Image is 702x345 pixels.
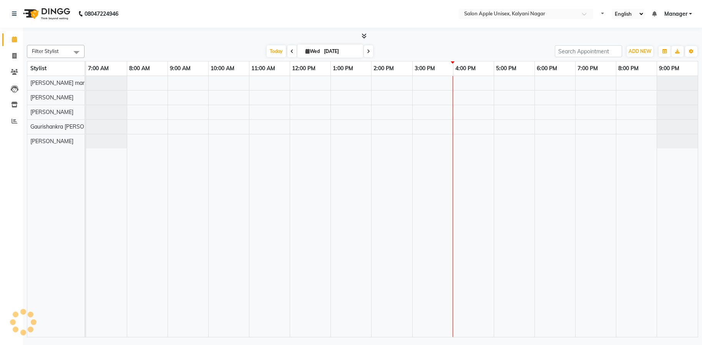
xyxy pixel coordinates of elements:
[30,79,97,86] span: [PERSON_NAME] manager
[555,45,622,57] input: Search Appointment
[657,63,681,74] a: 9:00 PM
[616,63,641,74] a: 8:00 PM
[304,48,322,54] span: Wed
[535,63,559,74] a: 6:00 PM
[331,63,355,74] a: 1:00 PM
[629,48,651,54] span: ADD NEW
[20,3,72,25] img: logo
[127,63,152,74] a: 8:00 AM
[664,10,687,18] span: Manager
[85,3,118,25] b: 08047224946
[372,63,396,74] a: 2:00 PM
[86,63,111,74] a: 7:00 AM
[168,63,193,74] a: 9:00 AM
[30,94,73,101] span: [PERSON_NAME]
[627,46,653,57] button: ADD NEW
[290,63,317,74] a: 12:00 PM
[30,123,108,130] span: Gaurishankra [PERSON_NAME]
[209,63,236,74] a: 10:00 AM
[322,46,360,57] input: 2025-09-03
[30,109,73,116] span: [PERSON_NAME]
[413,63,437,74] a: 3:00 PM
[576,63,600,74] a: 7:00 PM
[453,63,478,74] a: 4:00 PM
[32,48,59,54] span: Filter Stylist
[494,63,518,74] a: 5:00 PM
[30,65,46,72] span: Stylist
[30,138,73,145] span: [PERSON_NAME]
[267,45,286,57] span: Today
[249,63,277,74] a: 11:00 AM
